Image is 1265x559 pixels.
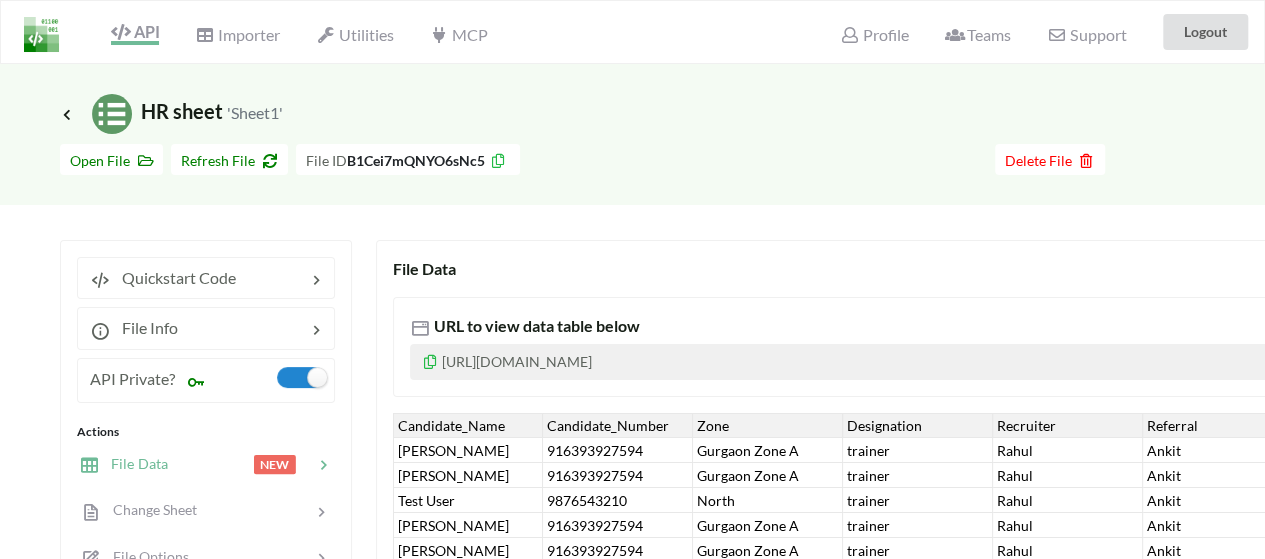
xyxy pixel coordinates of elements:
div: [PERSON_NAME] [393,463,543,488]
b: B1Cei7mQNYO6sNc5 [347,152,485,169]
div: Rahul [993,488,1143,513]
button: Open File [60,144,163,175]
span: Utilities [316,25,393,44]
button: Refresh File [171,144,288,175]
div: Gurgaon Zone A [693,513,843,538]
span: Change Sheet [101,501,197,518]
div: Rahul [993,513,1143,538]
img: /static/media/sheets.7a1b7961.svg [92,94,132,134]
span: URL to view data table below [430,316,640,335]
span: MCP [429,25,487,44]
span: Support [1047,27,1126,43]
div: Zone [693,413,843,438]
div: 916393927594 [543,438,693,463]
button: Delete File [995,144,1105,175]
div: 916393927594 [543,463,693,488]
span: File Info [110,318,178,337]
span: HR sheet [60,99,283,123]
div: Recruiter [993,413,1143,438]
div: Gurgaon Zone A [693,438,843,463]
div: Candidate_Number [543,413,693,438]
div: 916393927594 [543,513,693,538]
span: Refresh File [181,152,278,169]
span: Importer [195,25,279,44]
span: Quickstart Code [110,268,236,287]
div: Gurgaon Zone A [693,463,843,488]
div: Actions [77,423,335,441]
span: API Private? [90,369,175,388]
span: Delete File [1005,152,1095,169]
div: Rahul [993,438,1143,463]
div: North [693,488,843,513]
div: Designation [843,413,993,438]
div: trainer [843,513,993,538]
div: Rahul [993,463,1143,488]
span: API [111,22,159,41]
div: 9876543210 [543,488,693,513]
span: NEW [254,455,296,474]
span: File Data [99,455,168,472]
small: 'Sheet1' [227,103,283,122]
span: File ID [306,152,347,169]
span: Teams [945,25,1011,44]
div: [PERSON_NAME] [393,513,543,538]
div: Test User [393,488,543,513]
button: Logout [1163,14,1248,50]
div: trainer [843,438,993,463]
div: [PERSON_NAME] [393,438,543,463]
div: trainer [843,463,993,488]
div: Candidate_Name [393,413,543,438]
div: trainer [843,488,993,513]
span: Open File [70,152,153,169]
img: LogoIcon.png [24,17,59,52]
span: Profile [840,25,908,44]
